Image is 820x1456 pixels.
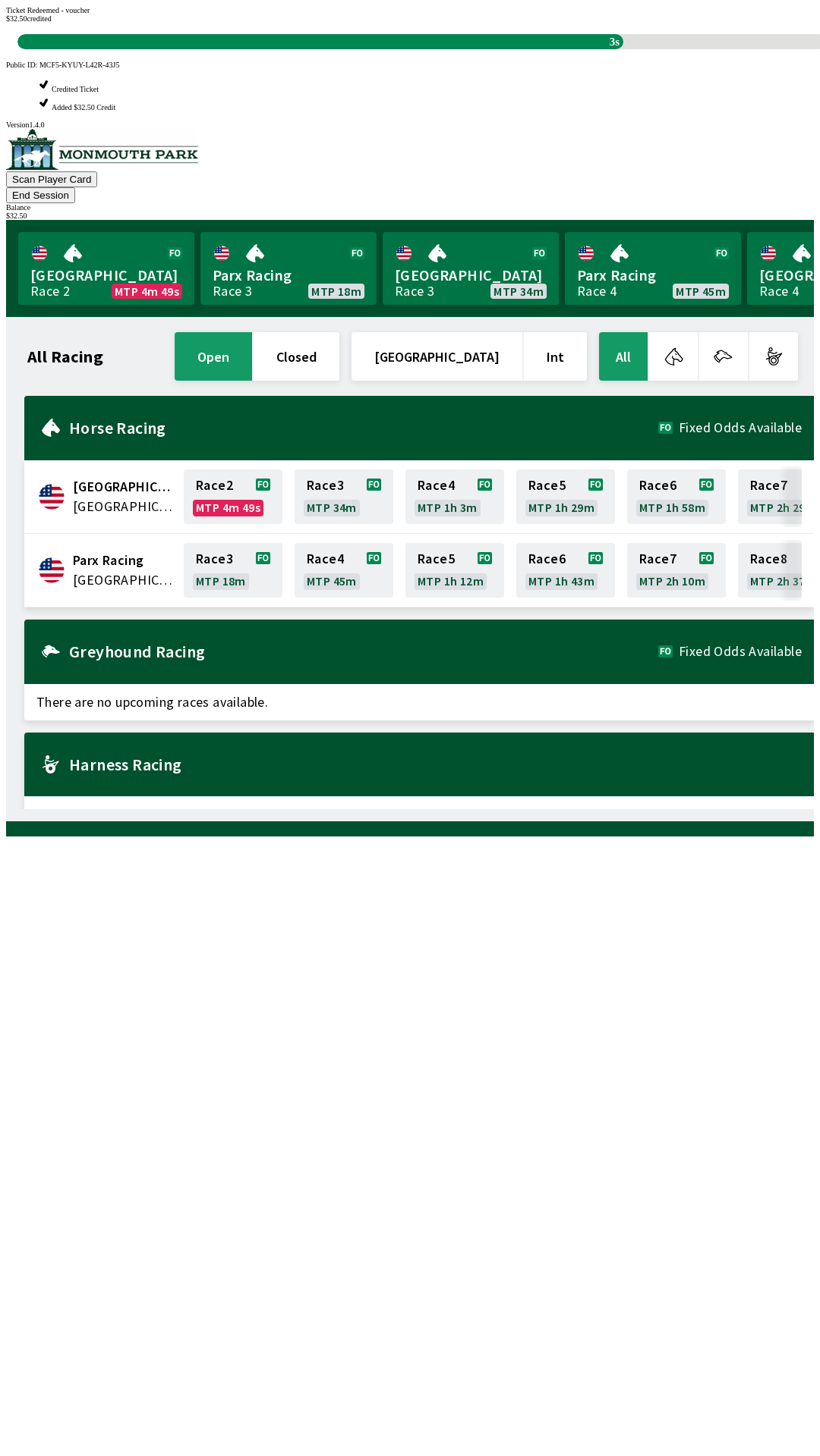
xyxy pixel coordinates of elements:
a: Parx RacingRace 4MTP 45m [565,232,741,305]
a: [GEOGRAPHIC_DATA]Race 2MTP 4m 49s [18,232,194,305]
span: MTP 2h 37m [750,575,816,587]
h2: Harness Racing [69,758,802,770]
span: Parx Racing [213,265,364,285]
div: Balance [6,203,814,212]
span: [GEOGRAPHIC_DATA] [395,265,547,285]
button: [GEOGRAPHIC_DATA] [352,332,522,381]
span: Race 3 [196,553,233,565]
div: Version 1.4.0 [6,121,814,129]
span: United States [73,497,175,516]
span: Race 6 [528,553,566,565]
span: Race 7 [639,553,676,565]
span: MTP 34m [307,501,357,513]
a: Race5MTP 1h 29m [516,469,615,524]
span: There are no upcoming races available. [24,796,814,833]
a: Race5MTP 1h 12m [405,543,504,598]
span: Race 6 [639,479,676,491]
span: MTP 18m [196,575,246,587]
span: Race 4 [307,553,344,565]
span: Race 7 [750,479,787,491]
div: $ 32.50 [6,212,814,220]
a: Race6MTP 1h 58m [627,469,726,524]
span: MTP 34m [494,285,544,297]
a: Race7MTP 2h 10m [627,543,726,598]
span: MTP 2h 29m [750,501,816,513]
span: Race 8 [750,553,787,565]
a: Race3MTP 18m [184,543,282,598]
span: United States [73,570,175,590]
span: Credited Ticket [52,85,99,93]
div: Race 4 [577,285,617,297]
span: MTP 18m [311,285,361,297]
div: Race 2 [30,285,70,297]
div: Ticket Redeemed - voucher [6,6,814,14]
span: MTP 45m [676,285,726,297]
span: Fixed Odds Available [679,422,802,434]
a: Race4MTP 1h 3m [405,469,504,524]
h1: All Racing [27,350,103,362]
div: Race 4 [759,285,799,297]
span: $ 32.50 credited [6,14,52,23]
a: Race6MTP 1h 43m [516,543,615,598]
div: Race 3 [395,285,434,297]
span: MTP 1h 3m [418,501,478,513]
h2: Greyhound Racing [69,645,658,657]
span: Added $32.50 Credit [52,103,115,111]
div: Race 3 [213,285,252,297]
span: MTP 1h 29m [528,501,594,513]
span: MTP 1h 58m [639,501,705,513]
span: 3s [606,32,623,52]
a: Race2MTP 4m 49s [184,469,282,524]
span: There are no upcoming races available. [24,684,814,720]
a: Parx RacingRace 3MTP 18m [200,232,377,305]
button: closed [254,332,339,381]
span: MTP 2h 10m [639,575,705,587]
span: Race 4 [418,479,455,491]
span: MTP 1h 12m [418,575,484,587]
button: All [599,332,648,381]
img: venue logo [6,129,198,170]
button: Scan Player Card [6,171,97,187]
span: Monmouth Park [73,477,175,497]
button: Int [524,332,587,381]
a: [GEOGRAPHIC_DATA]Race 3MTP 34m [383,232,559,305]
a: Race3MTP 34m [295,469,393,524]
span: Race 2 [196,479,233,491]
span: MCF5-KYUY-L42R-43J5 [39,61,120,69]
span: MTP 1h 43m [528,575,594,587]
button: open [175,332,252,381]
span: MTP 4m 49s [115,285,179,297]
span: MTP 4m 49s [196,501,260,513]
div: Public ID: [6,61,814,69]
button: End Session [6,187,75,203]
span: Parx Racing [73,551,175,570]
span: Fixed Odds Available [679,645,802,657]
a: Race4MTP 45m [295,543,393,598]
span: Race 5 [528,479,566,491]
span: Parx Racing [577,265,729,285]
span: Race 3 [307,479,344,491]
h2: Horse Racing [69,422,658,434]
span: MTP 45m [307,575,357,587]
span: [GEOGRAPHIC_DATA] [30,265,182,285]
span: Race 5 [418,553,455,565]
